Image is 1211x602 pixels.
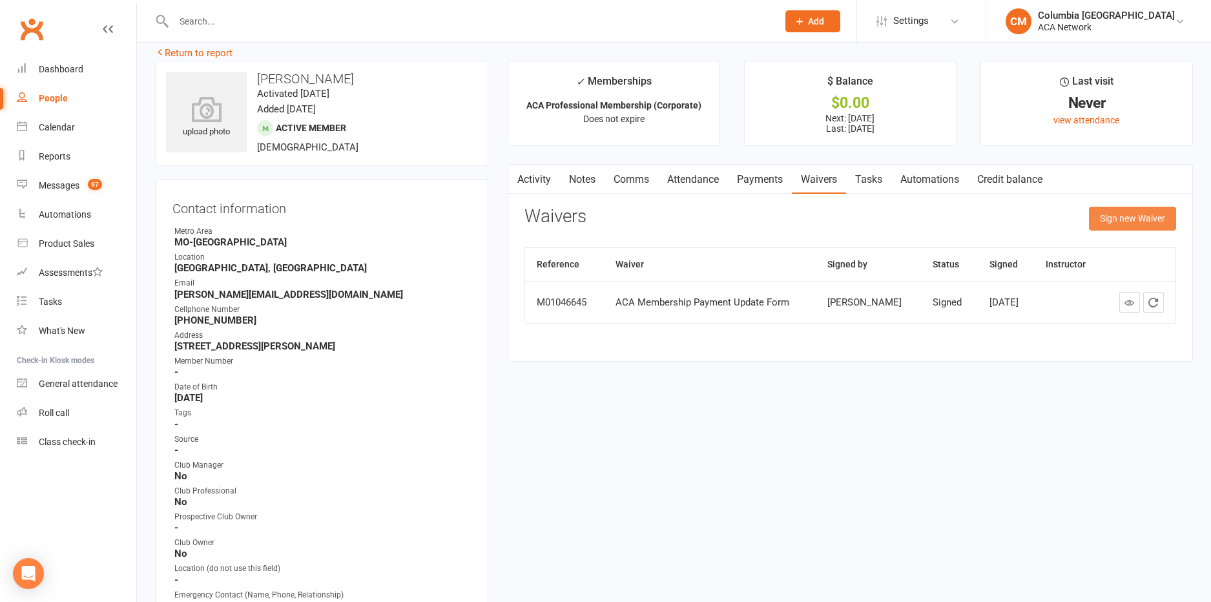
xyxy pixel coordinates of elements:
[174,366,471,378] strong: -
[756,96,944,110] div: $0.00
[17,428,136,457] a: Class kiosk mode
[174,277,471,289] div: Email
[993,96,1181,110] div: Never
[276,123,346,133] span: Active member
[257,88,329,99] time: Activated [DATE]
[39,209,91,220] div: Automations
[174,433,471,446] div: Source
[174,392,471,404] strong: [DATE]
[728,165,792,194] a: Payments
[174,381,471,393] div: Date of Birth
[174,289,471,300] strong: [PERSON_NAME][EMAIL_ADDRESS][DOMAIN_NAME]
[174,574,471,586] strong: -
[39,379,118,389] div: General attendance
[174,304,471,316] div: Cellphone Number
[88,179,102,190] span: 97
[658,165,728,194] a: Attendance
[808,16,824,26] span: Add
[166,96,247,139] div: upload photo
[1060,73,1113,96] div: Last visit
[785,10,840,32] button: Add
[39,122,75,132] div: Calendar
[39,437,96,447] div: Class check-in
[816,248,921,281] th: Signed by
[604,248,816,281] th: Waiver
[846,165,891,194] a: Tasks
[576,73,652,97] div: Memberships
[17,171,136,200] a: Messages 97
[174,563,471,575] div: Location (do not use this field)
[17,113,136,142] a: Calendar
[891,165,968,194] a: Automations
[174,511,471,523] div: Prospective Club Owner
[525,248,604,281] th: Reference
[174,548,471,559] strong: No
[17,399,136,428] a: Roll call
[174,225,471,238] div: Metro Area
[174,236,471,248] strong: MO-[GEOGRAPHIC_DATA]
[174,407,471,419] div: Tags
[537,297,592,308] div: M01046645
[921,248,977,281] th: Status
[39,267,103,278] div: Assessments
[39,64,83,74] div: Dashboard
[174,537,471,549] div: Club Owner
[1006,8,1031,34] div: CM
[39,238,94,249] div: Product Sales
[17,200,136,229] a: Automations
[17,142,136,171] a: Reports
[174,485,471,497] div: Club Professional
[1034,248,1102,281] th: Instructor
[1053,115,1119,125] a: view attendance
[1038,10,1175,21] div: Columbia [GEOGRAPHIC_DATA]
[893,6,929,36] span: Settings
[827,73,873,96] div: $ Balance
[174,340,471,352] strong: [STREET_ADDRESS][PERSON_NAME]
[616,297,805,308] div: ACA Membership Payment Update Form
[174,315,471,326] strong: [PHONE_NUMBER]
[17,287,136,317] a: Tasks
[174,251,471,264] div: Location
[257,141,358,153] span: [DEMOGRAPHIC_DATA]
[605,165,658,194] a: Comms
[174,496,471,508] strong: No
[1038,21,1175,33] div: ACA Network
[174,589,471,601] div: Emergency Contact (Name, Phone, Relationship)
[39,296,62,307] div: Tasks
[17,317,136,346] a: What's New
[174,329,471,342] div: Address
[172,196,471,216] h3: Contact information
[583,114,645,124] span: Does not expire
[170,12,769,30] input: Search...
[174,459,471,472] div: Club Manager
[174,522,471,534] strong: -
[174,419,471,430] strong: -
[174,444,471,456] strong: -
[39,408,69,418] div: Roll call
[17,369,136,399] a: General attendance kiosk mode
[968,165,1051,194] a: Credit balance
[792,165,846,194] a: Waivers
[17,258,136,287] a: Assessments
[166,72,477,86] h3: [PERSON_NAME]
[155,47,233,59] a: Return to report
[16,13,48,45] a: Clubworx
[39,93,68,103] div: People
[257,103,316,115] time: Added [DATE]
[827,297,909,308] div: [PERSON_NAME]
[39,151,70,161] div: Reports
[756,113,944,134] p: Next: [DATE] Last: [DATE]
[989,297,1022,308] div: [DATE]
[1089,207,1176,230] button: Sign new Waiver
[174,470,471,482] strong: No
[174,262,471,274] strong: [GEOGRAPHIC_DATA], [GEOGRAPHIC_DATA]
[978,248,1034,281] th: Signed
[508,165,560,194] a: Activity
[39,180,79,191] div: Messages
[576,76,585,88] i: ✓
[526,100,701,110] strong: ACA Professional Membership (Corporate)
[39,326,85,336] div: What's New
[13,558,44,589] div: Open Intercom Messenger
[17,229,136,258] a: Product Sales
[933,297,966,308] div: Signed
